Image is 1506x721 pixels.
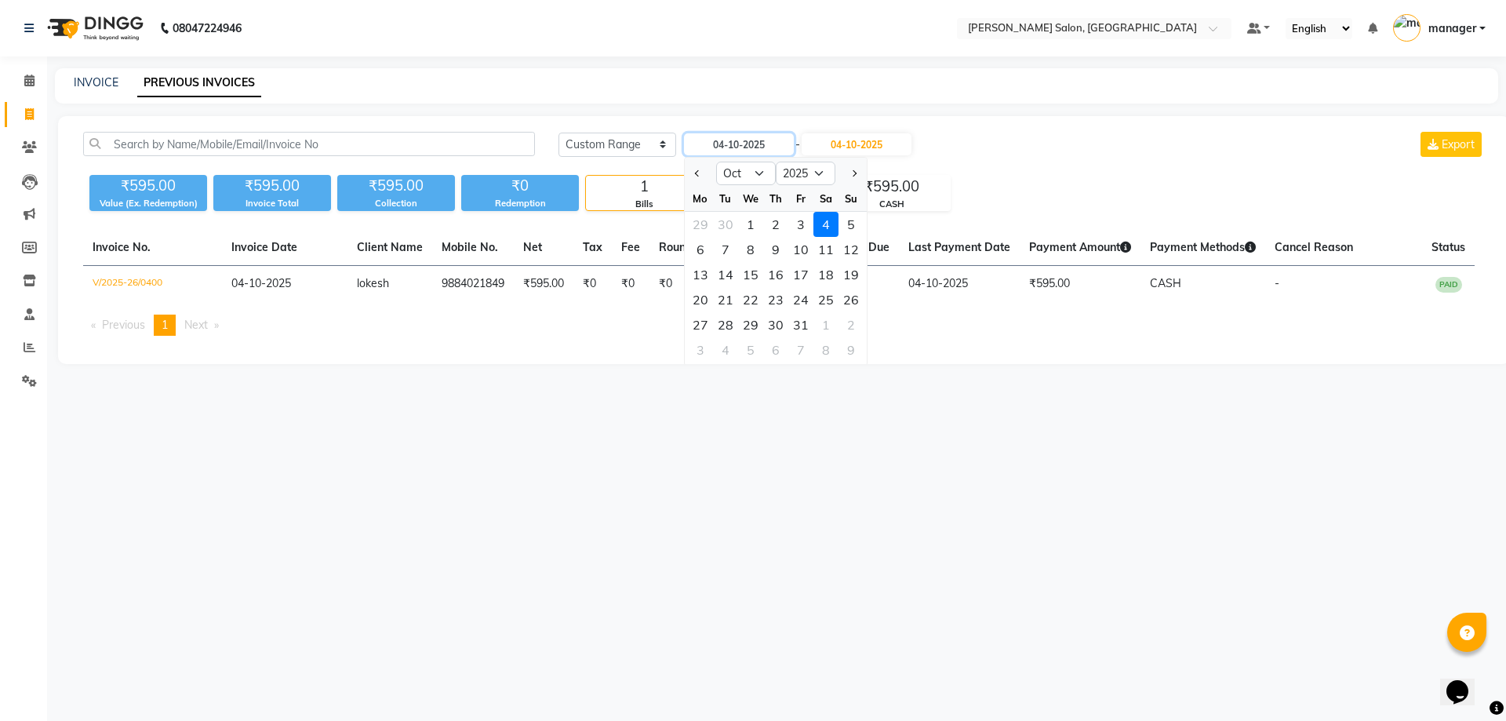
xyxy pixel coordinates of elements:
[93,240,151,254] span: Invoice No.
[713,287,738,312] div: 21
[688,337,713,362] div: 3
[688,312,713,337] div: Monday, October 27, 2025
[688,237,713,262] div: Monday, October 6, 2025
[838,312,864,337] div: 2
[763,312,788,337] div: 30
[213,175,331,197] div: ₹595.00
[813,186,838,211] div: Sa
[184,318,208,332] span: Next
[795,137,800,153] span: -
[813,237,838,262] div: 11
[83,315,1485,336] nav: Pagination
[763,287,788,312] div: 23
[1440,658,1490,705] iframe: chat widget
[1431,240,1465,254] span: Status
[1435,277,1462,293] span: PAID
[763,262,788,287] div: 16
[713,312,738,337] div: Tuesday, October 28, 2025
[1442,137,1475,151] span: Export
[813,212,838,237] div: Saturday, October 4, 2025
[716,162,776,185] select: Select month
[834,176,950,198] div: ₹595.00
[691,161,704,186] button: Previous month
[788,212,813,237] div: Friday, October 3, 2025
[137,69,261,97] a: PREVIOUS INVOICES
[908,240,1010,254] span: Last Payment Date
[337,175,455,197] div: ₹595.00
[813,287,838,312] div: 25
[838,287,864,312] div: 26
[738,262,763,287] div: 15
[788,262,813,287] div: Friday, October 17, 2025
[838,337,864,362] div: Sunday, November 9, 2025
[763,212,788,237] div: Thursday, October 2, 2025
[788,212,813,237] div: 3
[621,240,640,254] span: Fee
[838,237,864,262] div: Sunday, October 12, 2025
[788,237,813,262] div: 10
[838,237,864,262] div: 12
[838,186,864,211] div: Su
[813,312,838,337] div: 1
[713,212,738,237] div: 30
[788,337,813,362] div: 7
[586,198,702,211] div: Bills
[1393,14,1421,42] img: manager
[713,186,738,211] div: Tu
[83,266,222,303] td: V/2025-26/0400
[514,266,573,303] td: ₹595.00
[688,312,713,337] div: 27
[461,197,579,210] div: Redemption
[813,212,838,237] div: 4
[586,176,702,198] div: 1
[649,266,722,303] td: ₹0
[738,212,763,237] div: Wednesday, October 1, 2025
[83,132,535,156] input: Search by Name/Mobile/Email/Invoice No
[573,266,612,303] td: ₹0
[713,337,738,362] div: 4
[432,266,514,303] td: 9884021849
[738,237,763,262] div: 8
[899,266,1020,303] td: 04-10-2025
[776,162,835,185] select: Select year
[788,337,813,362] div: Friday, November 7, 2025
[738,337,763,362] div: 5
[738,312,763,337] div: 29
[738,312,763,337] div: Wednesday, October 29, 2025
[788,312,813,337] div: 31
[231,276,291,290] span: 04-10-2025
[442,240,498,254] span: Mobile No.
[713,237,738,262] div: Tuesday, October 7, 2025
[738,287,763,312] div: 22
[1428,20,1476,37] span: manager
[213,197,331,210] div: Invoice Total
[738,337,763,362] div: Wednesday, November 5, 2025
[813,337,838,362] div: 8
[713,237,738,262] div: 7
[738,287,763,312] div: Wednesday, October 22, 2025
[713,212,738,237] div: Tuesday, September 30, 2025
[357,240,423,254] span: Client Name
[788,262,813,287] div: 17
[838,212,864,237] div: 5
[659,240,712,254] span: Round Off
[583,240,602,254] span: Tax
[763,237,788,262] div: 9
[834,198,950,211] div: CASH
[713,337,738,362] div: Tuesday, November 4, 2025
[688,337,713,362] div: Monday, November 3, 2025
[813,287,838,312] div: Saturday, October 25, 2025
[461,175,579,197] div: ₹0
[688,287,713,312] div: Monday, October 20, 2025
[688,237,713,262] div: 6
[1275,276,1279,290] span: -
[231,240,297,254] span: Invoice Date
[89,197,207,210] div: Value (Ex. Redemption)
[763,287,788,312] div: Thursday, October 23, 2025
[788,287,813,312] div: 24
[838,212,864,237] div: Sunday, October 5, 2025
[813,237,838,262] div: Saturday, October 11, 2025
[40,6,147,50] img: logo
[763,337,788,362] div: Thursday, November 6, 2025
[788,287,813,312] div: Friday, October 24, 2025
